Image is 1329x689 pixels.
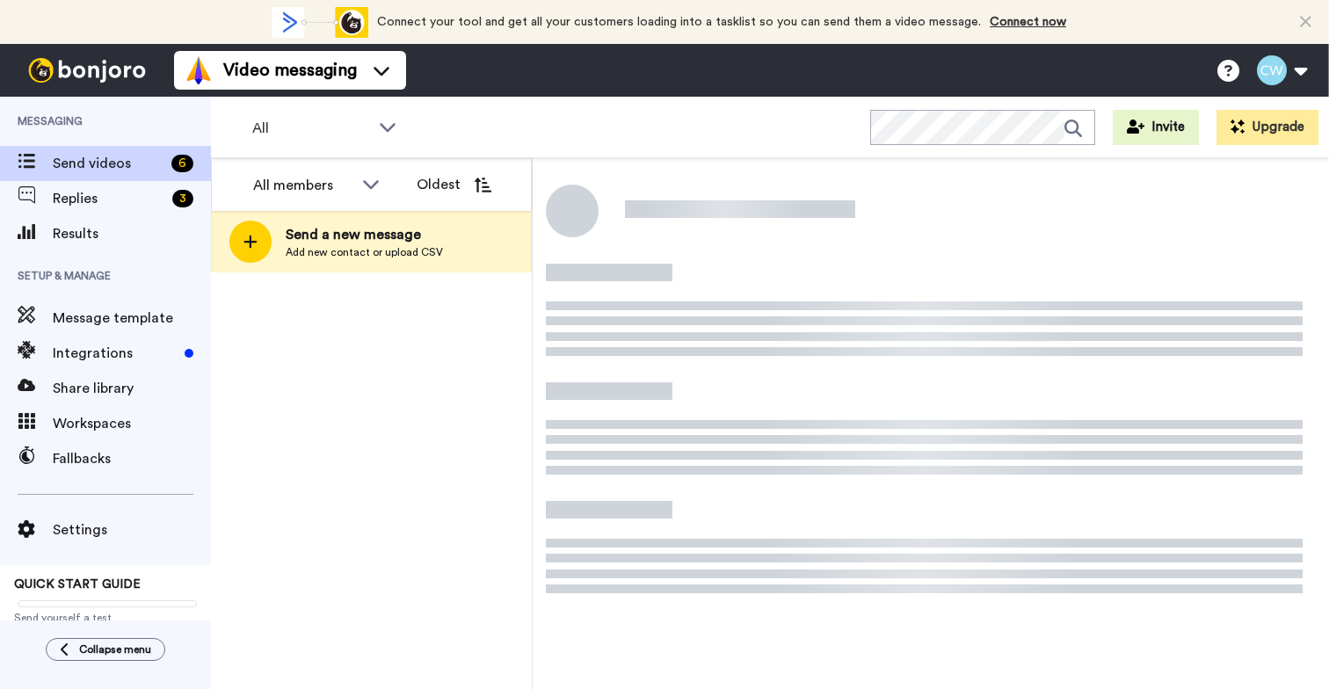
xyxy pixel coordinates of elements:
[53,188,165,209] span: Replies
[53,153,164,174] span: Send videos
[14,611,197,625] span: Send yourself a test
[1216,110,1318,145] button: Upgrade
[53,448,211,469] span: Fallbacks
[377,16,981,28] span: Connect your tool and get all your customers loading into a tasklist so you can send them a video...
[252,118,370,139] span: All
[53,413,211,434] span: Workspaces
[171,155,193,172] div: 6
[79,642,151,656] span: Collapse menu
[53,223,211,244] span: Results
[14,578,141,591] span: QUICK START GUIDE
[53,343,178,364] span: Integrations
[286,245,443,259] span: Add new contact or upload CSV
[990,16,1066,28] a: Connect now
[253,175,353,196] div: All members
[53,378,211,399] span: Share library
[46,638,165,661] button: Collapse menu
[21,58,153,83] img: bj-logo-header-white.svg
[53,519,211,540] span: Settings
[172,190,193,207] div: 3
[53,308,211,329] span: Message template
[286,224,443,245] span: Send a new message
[403,167,505,202] button: Oldest
[1113,110,1199,145] button: Invite
[185,56,213,84] img: vm-color.svg
[272,7,368,38] div: animation
[223,58,357,83] span: Video messaging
